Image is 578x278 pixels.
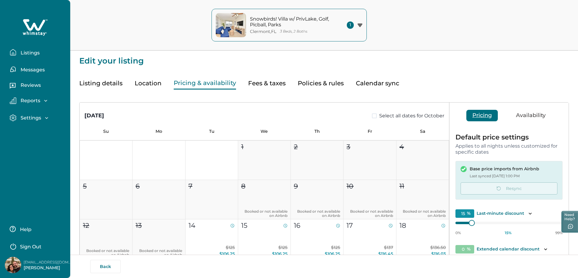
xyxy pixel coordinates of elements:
button: Reports [10,97,65,104]
button: Listing details [79,77,123,90]
button: 8Booked or not available on Airbnb [238,180,291,219]
span: $116.03 [431,251,446,257]
img: property-cover [216,13,246,37]
p: Su [80,129,132,134]
p: 14 [189,221,195,231]
p: 11 [399,181,404,191]
p: Th [291,129,343,134]
p: Reports [19,98,40,104]
p: Edit your listing [79,51,569,65]
button: Pricing & availability [174,77,236,90]
p: Applies to all nights unless customized for specific dates [455,143,563,155]
span: $125 [331,245,340,250]
p: Mo [132,129,185,134]
p: Sa [396,129,449,134]
button: Pricing [466,110,498,121]
span: $136.50 [430,245,446,250]
button: Calendar sync [356,77,399,90]
p: Booked or not available on Airbnb [136,249,182,257]
p: Messages [19,67,45,73]
span: $125 [278,245,287,250]
button: Availability [510,110,552,121]
p: 10 [346,181,353,191]
p: 99% [555,231,563,235]
p: 16 [294,221,300,231]
span: $116.45 [378,251,393,257]
p: 9 [294,181,298,191]
p: Booked or not available on Airbnb [399,209,446,218]
button: Policies & rules [298,77,344,90]
span: $137 [384,245,393,250]
span: Select all dates for October [379,112,444,119]
span: 1 [347,21,354,29]
p: Listings [19,50,40,56]
span: $106.25 [272,251,287,257]
img: Whimstay Host [5,257,21,273]
button: Reviews [10,80,65,92]
p: 17 [346,221,353,231]
p: Help [18,227,31,233]
p: Clermont , FL [250,29,276,34]
button: Back [90,260,121,273]
p: [PERSON_NAME] [24,265,72,271]
button: 15$125$106.25 [238,219,291,259]
p: Base price imports from Airbnb [470,166,539,172]
p: 3 Beds, 2 Baths [280,29,307,34]
button: Toggle description [527,210,534,217]
button: Toggle description [542,246,549,253]
p: 0% [455,231,461,235]
p: Reviews [19,82,41,88]
p: [EMAIL_ADDRESS][DOMAIN_NAME] [24,259,72,265]
p: 13 [136,221,142,231]
p: Fr [343,129,396,134]
p: Booked or not available on Airbnb [346,209,393,218]
p: 8 [241,181,245,191]
button: Listings [10,46,65,58]
span: $106.25 [219,251,235,257]
button: Messages [10,63,65,75]
button: Help [10,223,63,235]
p: Default price settings [455,134,563,141]
p: Booked or not available on Airbnb [241,209,287,218]
p: Extended calendar discount [477,246,540,252]
button: Fees & taxes [248,77,286,90]
button: Sign Out [10,240,63,252]
p: Settings [19,115,41,121]
p: Snowbirds! Villa w/ PrivLake, Golf, Picball, Parks [250,16,332,28]
p: 15 % [505,231,511,235]
button: 13Booked or not available on Airbnb [133,219,185,259]
button: 11Booked or not available on Airbnb [396,180,449,219]
button: Resync [461,182,557,195]
p: Last-minute discount [477,211,524,217]
span: $106.25 [325,251,340,257]
button: 17$137$116.45 [343,219,396,259]
button: 9Booked or not available on Airbnb [291,180,343,219]
button: Settings [10,114,65,121]
button: 12Booked or not available on Airbnb [80,219,133,259]
p: 15 [241,221,247,231]
p: We [238,129,291,134]
button: property-coverSnowbirds! Villa w/ PrivLake, Golf, Picball, ParksClermont,FL3 Beds, 2 Baths1 [212,9,367,41]
button: 16$125$106.25 [291,219,343,259]
button: Location [135,77,162,90]
p: Sign Out [20,244,41,250]
p: Booked or not available on Airbnb [294,209,340,218]
p: Tu [185,129,238,134]
div: [DATE] [84,112,104,120]
p: 18 [399,221,406,231]
span: $125 [226,245,235,250]
button: 10Booked or not available on Airbnb [343,180,396,219]
p: Booked or not available on Airbnb [83,249,129,257]
p: Last synced [DATE] 1:00 PM [470,173,539,179]
button: 14$125$106.25 [186,219,238,259]
button: 18$136.50$116.03 [396,219,449,259]
p: 12 [83,221,89,231]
